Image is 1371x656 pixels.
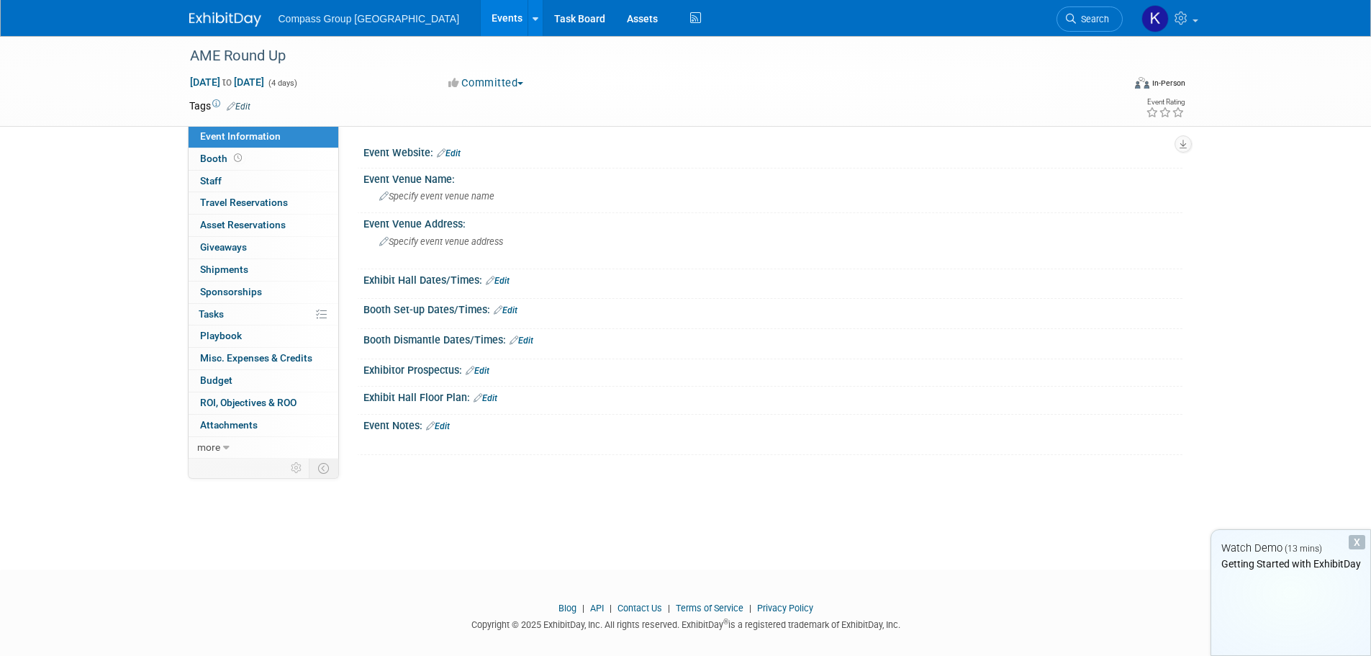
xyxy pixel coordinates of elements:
[200,219,286,230] span: Asset Reservations
[200,241,247,253] span: Giveaways
[1076,14,1109,24] span: Search
[200,264,248,275] span: Shipments
[746,603,755,614] span: |
[606,603,615,614] span: |
[200,286,262,297] span: Sponsorships
[1151,78,1185,89] div: In-Person
[1056,6,1123,32] a: Search
[189,392,338,414] a: ROI, Objectives & ROO
[1211,557,1370,571] div: Getting Started with ExhibitDay
[200,374,232,386] span: Budget
[189,148,338,170] a: Booth
[189,437,338,459] a: more
[676,603,743,614] a: Terms of Service
[189,282,338,303] a: Sponsorships
[189,126,338,148] a: Event Information
[189,415,338,436] a: Attachments
[474,393,497,403] a: Edit
[363,387,1182,405] div: Exhibit Hall Floor Plan:
[189,12,261,27] img: ExhibitDay
[189,259,338,281] a: Shipments
[363,329,1182,348] div: Booth Dismantle Dates/Times:
[486,276,510,286] a: Edit
[284,459,309,477] td: Personalize Event Tab Strip
[757,603,813,614] a: Privacy Policy
[363,299,1182,318] div: Booth Set-up Dates/Times:
[200,153,245,164] span: Booth
[363,415,1182,433] div: Event Notes:
[197,441,220,453] span: more
[379,236,503,247] span: Specify event venue address
[1038,75,1186,96] div: Event Format
[189,325,338,347] a: Playbook
[1146,99,1185,106] div: Event Rating
[227,102,250,112] a: Edit
[189,215,338,236] a: Asset Reservations
[1135,77,1149,89] img: Format-Inperson.png
[363,359,1182,378] div: Exhibitor Prospectus:
[379,191,494,202] span: Specify event venue name
[494,305,517,315] a: Edit
[443,76,529,91] button: Committed
[200,352,312,364] span: Misc. Expenses & Credits
[466,366,489,376] a: Edit
[185,43,1101,69] div: AME Round Up
[579,603,588,614] span: |
[189,192,338,214] a: Travel Reservations
[363,142,1182,161] div: Event Website:
[363,169,1182,187] div: Event Venue Name:
[189,99,250,113] td: Tags
[189,237,338,259] a: Giveaways
[189,370,338,392] a: Budget
[590,603,604,614] a: API
[200,330,242,341] span: Playbook
[189,304,338,325] a: Tasks
[723,618,728,626] sup: ®
[189,171,338,192] a: Staff
[1141,5,1169,32] img: Krystal Dupuis
[1349,535,1365,549] div: Dismiss
[437,148,461,158] a: Edit
[200,197,288,208] span: Travel Reservations
[267,78,297,88] span: (4 days)
[189,348,338,369] a: Misc. Expenses & Credits
[220,76,234,88] span: to
[200,397,297,408] span: ROI, Objectives & ROO
[309,459,338,477] td: Toggle Event Tabs
[558,603,576,614] a: Blog
[363,213,1182,231] div: Event Venue Address:
[189,76,265,89] span: [DATE] [DATE]
[200,130,281,142] span: Event Information
[200,419,258,431] span: Attachments
[363,269,1182,288] div: Exhibit Hall Dates/Times:
[231,153,245,163] span: Booth not reserved yet
[426,421,450,431] a: Edit
[510,336,533,346] a: Edit
[664,603,674,614] span: |
[1211,541,1370,556] div: Watch Demo
[200,175,222,187] span: Staff
[617,603,662,614] a: Contact Us
[1285,544,1322,554] span: (13 mins)
[279,13,460,24] span: Compass Group [GEOGRAPHIC_DATA]
[199,308,224,320] span: Tasks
